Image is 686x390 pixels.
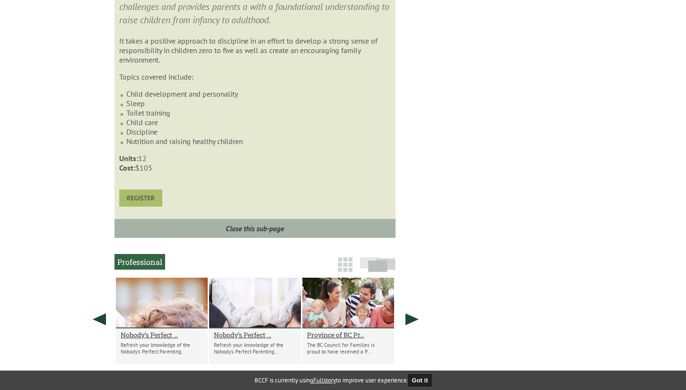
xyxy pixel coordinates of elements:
[335,262,355,277] a: Grid View
[408,374,432,386] button: Got it
[209,278,301,364] li: Nobody’s Perfect Parenting Facilitator Training Refresher: December, 2025
[119,154,138,163] strong: Units:
[119,154,390,172] p: 12 $105
[360,257,396,272] img: slide-icon.png
[119,163,135,172] strong: Cost:
[126,118,390,127] li: Child care
[307,330,389,339] a: Province of BC Pr...
[116,278,208,364] li: Nobody’s Perfect Parenting Facilitator Training Refresher: April 2026
[313,376,336,384] a: Fullstory
[126,89,390,99] li: Child development and personality
[114,219,395,238] a: Close this sub-page
[226,224,284,233] i: Close this sub-page
[126,108,390,118] li: Toilet training
[302,278,394,364] li: Province of BC Proclaims Family Week
[214,330,296,339] a: Nobody’s Perfect ...
[119,36,390,64] p: It takes a positive approach to discipline in an effort to develop a strong sense of responsibili...
[307,342,389,355] p: The BC Council for Families is proud to have received a P...
[121,330,203,339] a: Nobody’s Perfect ...
[338,257,352,272] img: grid-icon.png
[114,254,165,270] h2: Professional
[126,127,390,136] li: Discipline
[121,342,203,355] p: Refresh your knowledge of the Nobody’s Perfect Parenting...
[119,72,390,82] p: Topics covered include:
[126,136,390,146] li: Nutrition and raising healthy children
[214,342,296,355] p: Refresh your knowledge of the Nobody’s Perfect Parenting...
[357,262,398,277] a: Slide View
[126,99,390,108] li: Sleep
